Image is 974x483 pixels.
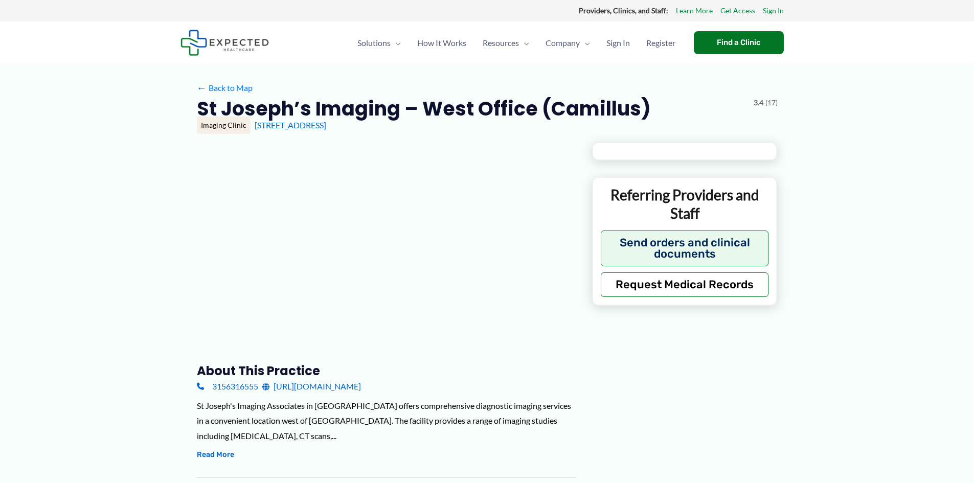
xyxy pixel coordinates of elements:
span: Register [646,25,675,61]
span: Resources [483,25,519,61]
a: Sign In [598,25,638,61]
span: Sign In [606,25,630,61]
button: Request Medical Records [601,272,769,297]
a: ResourcesMenu Toggle [474,25,537,61]
span: Menu Toggle [580,25,590,61]
button: Send orders and clinical documents [601,231,769,266]
button: Read More [197,449,234,461]
span: Menu Toggle [519,25,529,61]
a: Sign In [763,4,784,17]
p: Referring Providers and Staff [601,186,769,223]
a: CompanyMenu Toggle [537,25,598,61]
div: St Joseph's Imaging Associates in [GEOGRAPHIC_DATA] offers comprehensive diagnostic imaging servi... [197,398,576,444]
a: Learn More [676,4,713,17]
strong: Providers, Clinics, and Staff: [579,6,668,15]
span: (17) [765,96,778,109]
span: Company [546,25,580,61]
span: How It Works [417,25,466,61]
span: 3.4 [754,96,763,109]
span: Solutions [357,25,391,61]
span: ← [197,83,207,93]
a: Find a Clinic [694,31,784,54]
a: Register [638,25,684,61]
div: Imaging Clinic [197,117,251,134]
a: [URL][DOMAIN_NAME] [262,379,361,394]
a: ←Back to Map [197,80,253,96]
a: 3156316555 [197,379,258,394]
a: How It Works [409,25,474,61]
nav: Primary Site Navigation [349,25,684,61]
a: Get Access [720,4,755,17]
h2: St Joseph’s Imaging – West Office (Camillus) [197,96,651,121]
img: Expected Healthcare Logo - side, dark font, small [180,30,269,56]
a: [STREET_ADDRESS] [255,120,326,130]
span: Menu Toggle [391,25,401,61]
a: SolutionsMenu Toggle [349,25,409,61]
h3: About this practice [197,363,576,379]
